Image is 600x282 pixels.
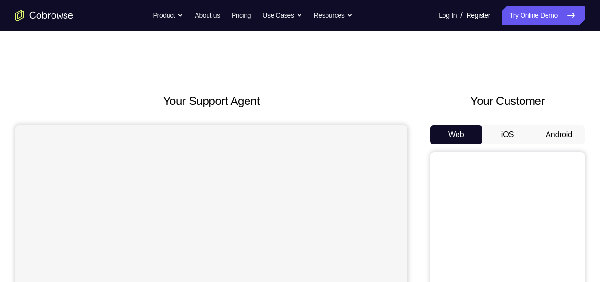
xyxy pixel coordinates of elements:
h2: Your Customer [430,92,585,110]
button: Android [533,125,585,144]
h2: Your Support Agent [15,92,407,110]
button: Web [430,125,482,144]
button: Resources [314,6,353,25]
button: Use Cases [262,6,302,25]
a: Go to the home page [15,10,73,21]
a: About us [195,6,220,25]
a: Pricing [232,6,251,25]
a: Register [467,6,490,25]
a: Try Online Demo [502,6,585,25]
span: / [460,10,462,21]
a: Log In [439,6,457,25]
button: iOS [482,125,534,144]
button: Product [153,6,183,25]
